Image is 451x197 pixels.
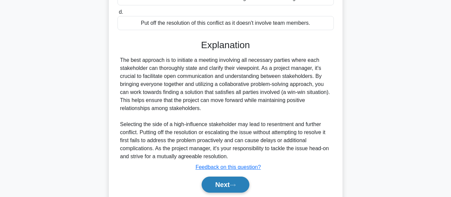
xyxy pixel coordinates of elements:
[202,177,249,193] button: Next
[119,9,123,15] span: d.
[122,39,330,51] h3: Explanation
[118,16,334,30] div: Put off the resolution of this conflict as it doesn't involve team members.
[196,164,261,170] a: Feedback on this question?
[120,56,331,161] div: The best approach is to initiate a meeting involving all necessary parties where each stakeholder...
